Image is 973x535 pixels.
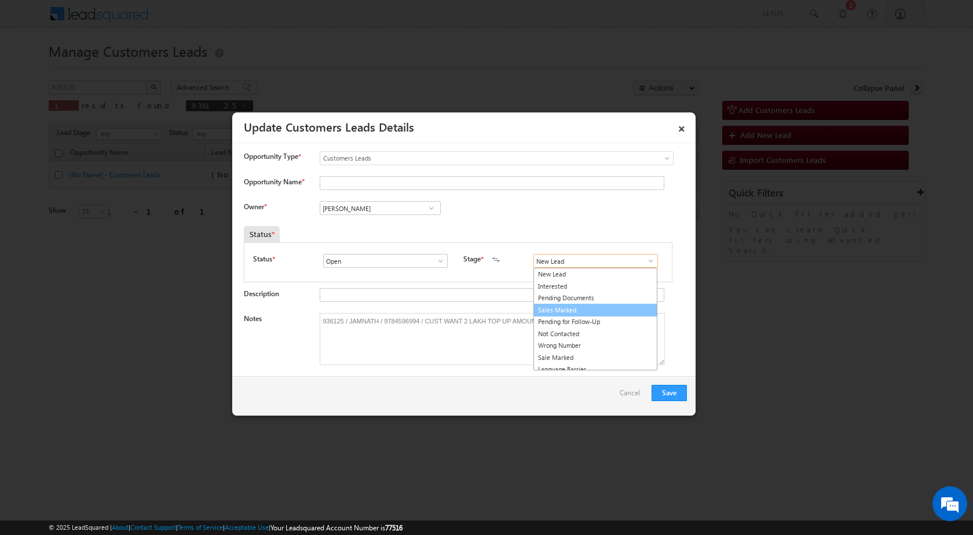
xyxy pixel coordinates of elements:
[534,292,657,304] a: Pending Documents
[112,523,129,531] a: About
[244,289,279,298] label: Description
[244,151,298,162] span: Opportunity Type
[534,316,657,328] a: Pending for Follow-Up
[320,151,674,165] a: Customers Leads
[534,340,657,352] a: Wrong Number
[533,304,657,317] a: Sales Marked
[320,153,626,163] span: Customers Leads
[534,363,657,376] a: Language Barrier
[430,255,445,267] a: Show All Items
[225,523,269,531] a: Acceptable Use
[244,202,266,211] label: Owner
[20,61,49,76] img: d_60004797649_company_0_60004797649
[534,281,657,293] a: Interested
[190,6,218,34] div: Minimize live chat window
[49,522,403,533] span: © 2025 LeadSquared | | | | |
[672,117,692,137] a: ×
[270,523,403,532] span: Your Leadsquared Account Number is
[534,328,657,340] a: Not Contacted
[533,254,658,268] input: Type to Search
[15,107,211,347] textarea: Type your message and click 'Submit'
[424,202,438,214] a: Show All Items
[534,352,657,364] a: Sale Marked
[620,385,646,407] a: Cancel
[323,254,448,268] input: Type to Search
[534,268,657,281] a: New Lead
[130,523,176,531] a: Contact Support
[170,357,210,373] em: Submit
[244,118,414,134] a: Update Customers Leads Details
[652,385,687,401] button: Save
[178,523,223,531] a: Terms of Service
[244,314,262,323] label: Notes
[244,177,304,186] label: Opportunity Name
[253,254,272,264] label: Status
[641,255,655,267] a: Show All Items
[244,226,280,242] div: Status
[463,254,481,264] label: Stage
[60,61,195,76] div: Leave a message
[320,201,441,215] input: Type to Search
[385,523,403,532] span: 77516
